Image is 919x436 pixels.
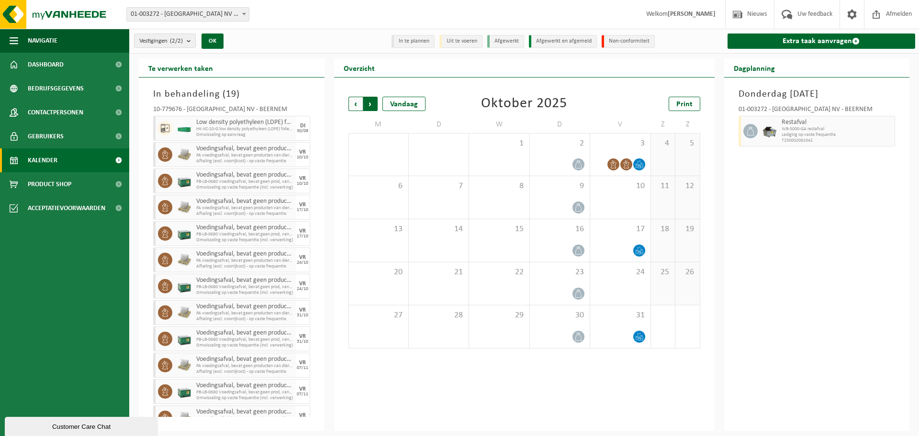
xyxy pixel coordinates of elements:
[348,116,409,133] td: M
[297,208,308,212] div: 17/10
[535,267,585,278] span: 23
[196,119,293,126] span: Low density polyethyleen (LDPE) folie, los, naturel/gekleurd (80/20)
[297,129,308,134] div: 30/09
[680,181,695,191] span: 12
[487,35,524,48] li: Afgewerkt
[474,310,524,321] span: 29
[300,123,305,129] div: DI
[739,106,896,116] div: 01-003272 - [GEOGRAPHIC_DATA] NV - BEERNEM
[28,29,57,53] span: Navigatie
[439,35,482,48] li: Uit te voeren
[595,181,645,191] span: 10
[196,237,293,243] span: Omwisseling op vaste frequentie (incl. verwerking)
[196,277,293,284] span: Voedingsafval, bevat geen producten van dierlijke oorsprong, gemengde verpakking (exclusief glas)
[177,411,191,425] img: LP-PA-00000-WDN-11
[782,138,893,144] span: T250002081042
[739,87,896,101] h3: Donderdag [DATE]
[299,413,306,418] div: VR
[177,174,191,188] img: PB-LB-0680-HPE-GN-01
[535,138,585,149] span: 2
[177,200,191,214] img: LP-PA-00000-WDN-11
[196,258,293,264] span: PA voedingsafval, bevat geen producten van dierlijke oorspr,
[602,35,655,48] li: Non-conformiteit
[656,224,670,235] span: 18
[474,224,524,235] span: 15
[595,310,645,321] span: 31
[196,416,293,422] span: PA voedingsafval, bevat geen producten van dierlijke oorspr,
[196,343,293,348] span: Omwisseling op vaste frequentie (incl. verwerking)
[469,116,529,133] td: W
[299,228,306,234] div: VR
[196,316,293,322] span: Afhaling (excl. voorrijkost) - op vaste frequentie
[299,360,306,366] div: VR
[354,310,403,321] span: 27
[177,125,191,132] img: HK-XC-20-GN-00
[414,224,464,235] span: 14
[177,147,191,162] img: LP-PA-00000-WDN-11
[656,267,670,278] span: 25
[354,224,403,235] span: 13
[139,34,183,48] span: Vestigingen
[177,358,191,372] img: LP-PA-00000-WDN-11
[414,310,464,321] span: 28
[297,234,308,239] div: 17/10
[196,145,293,153] span: Voedingsafval, bevat geen producten van dierlijke oorsprong, gemengde verpakking (exclusief glas)
[196,126,293,132] span: HK-XC-20-G low density polyethyleen (LDPE) folie, los, nat/g
[595,267,645,278] span: 24
[354,181,403,191] span: 6
[196,224,293,232] span: Voedingsafval, bevat geen producten van dierlijke oorsprong, gemengde verpakking (exclusief glas)
[414,267,464,278] span: 21
[680,224,695,235] span: 19
[724,58,785,77] h2: Dagplanning
[127,8,249,21] span: 01-003272 - BELGOSUC NV - BEERNEM
[656,181,670,191] span: 11
[28,124,64,148] span: Gebruikers
[392,35,435,48] li: In te plannen
[676,101,693,108] span: Print
[675,116,700,133] td: Z
[299,334,306,339] div: VR
[28,196,105,220] span: Acceptatievoorwaarden
[297,313,308,318] div: 31/10
[354,267,403,278] span: 20
[299,255,306,260] div: VR
[5,415,160,436] iframe: chat widget
[196,390,293,395] span: PB-LB-0680 Voedingsafval, bevat geen prod, van dierl oorspr
[474,267,524,278] span: 22
[126,7,249,22] span: 01-003272 - BELGOSUC NV - BEERNEM
[196,311,293,316] span: PA voedingsafval, bevat geen producten van dierlijke oorspr,
[297,155,308,160] div: 10/10
[297,366,308,370] div: 07/11
[153,106,310,116] div: 10-779676 - [GEOGRAPHIC_DATA] NV - BEERNEM
[196,171,293,179] span: Voedingsafval, bevat geen producten van dierlijke oorsprong, gemengde verpakking (exclusief glas)
[226,89,236,99] span: 19
[196,198,293,205] span: Voedingsafval, bevat geen producten van dierlijke oorsprong, gemengde verpakking (exclusief glas)
[196,185,293,190] span: Omwisseling op vaste frequentie (incl. verwerking)
[382,97,426,111] div: Vandaag
[762,124,777,138] img: WB-5000-GAL-GY-01
[28,148,57,172] span: Kalender
[334,58,384,77] h2: Overzicht
[530,116,590,133] td: D
[651,116,675,133] td: Z
[196,356,293,363] span: Voedingsafval, bevat geen producten van dierlijke oorsprong, gemengde verpakking (exclusief glas)
[299,202,306,208] div: VR
[595,224,645,235] span: 17
[728,34,916,49] a: Extra taak aanvragen
[196,132,293,138] span: Omwisseling op aanvraag
[409,116,469,133] td: D
[680,267,695,278] span: 26
[196,179,293,185] span: PB-LB-0680 Voedingsafval, bevat geen prod, van dierl oorspr
[299,176,306,181] div: VR
[348,97,363,111] span: Vorige
[196,395,293,401] span: Omwisseling op vaste frequentie (incl. verwerking)
[414,181,464,191] span: 7
[196,369,293,375] span: Afhaling (excl. voorrijkost) - op vaste frequentie
[196,211,293,217] span: Afhaling (excl. voorrijkost) - op vaste frequentie
[153,87,310,101] h3: In behandeling ( )
[177,279,191,293] img: PB-LB-0680-HPE-GN-01
[196,290,293,296] span: Omwisseling op vaste frequentie (incl. verwerking)
[170,38,183,44] count: (2/2)
[28,101,83,124] span: Contactpersonen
